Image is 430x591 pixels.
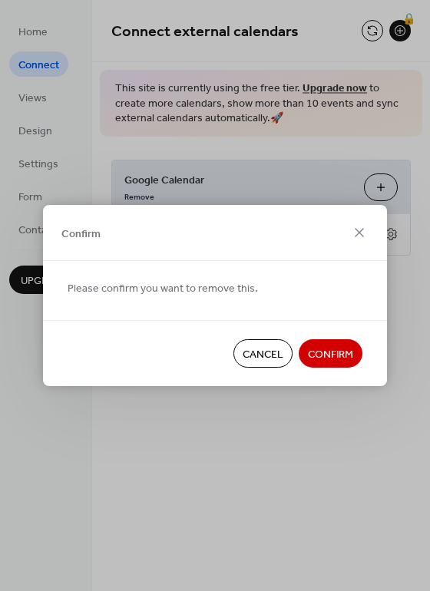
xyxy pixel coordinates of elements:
span: Confirm [308,347,353,363]
button: Confirm [299,339,362,368]
span: Confirm [61,226,101,242]
button: Cancel [233,339,293,368]
span: Cancel [243,347,283,363]
span: Please confirm you want to remove this. [68,281,258,297]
